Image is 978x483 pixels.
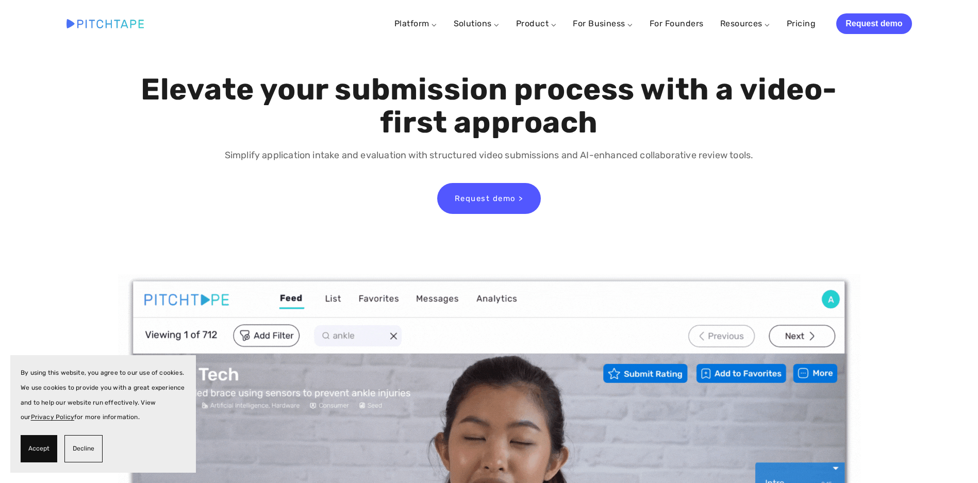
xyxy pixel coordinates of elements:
[138,148,840,163] p: Simplify application intake and evaluation with structured video submissions and AI-enhanced coll...
[437,183,541,214] a: Request demo >
[21,365,186,425] p: By using this website, you agree to our use of cookies. We use cookies to provide you with a grea...
[28,441,49,456] span: Accept
[31,413,75,421] a: Privacy Policy
[454,19,500,28] a: Solutions ⌵
[10,355,196,473] section: Cookie banner
[787,14,816,33] a: Pricing
[64,435,103,462] button: Decline
[394,19,437,28] a: Platform ⌵
[650,14,704,33] a: For Founders
[836,13,911,34] a: Request demo
[573,19,633,28] a: For Business ⌵
[21,435,57,462] button: Accept
[516,19,556,28] a: Product ⌵
[138,73,840,139] h1: Elevate your submission process with a video-first approach
[67,19,144,28] img: Pitchtape | Video Submission Management Software
[73,441,94,456] span: Decline
[720,19,770,28] a: Resources ⌵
